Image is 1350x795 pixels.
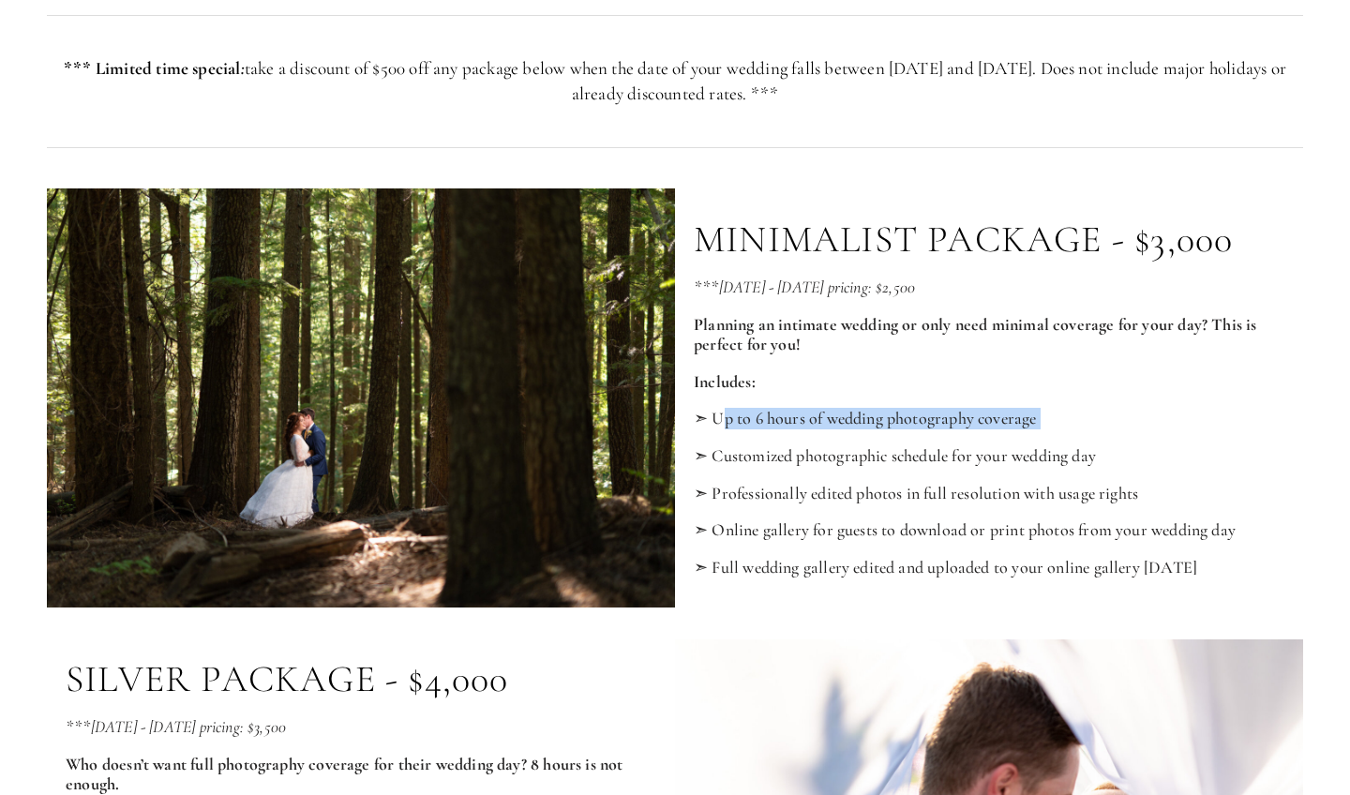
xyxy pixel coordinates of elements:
[66,754,627,795] strong: 8 hours is not enough.
[694,217,1233,262] p: minimalist Package - $3,000
[47,56,1303,106] p: take a discount of $500 off any package below when the date of your wedding falls between [DATE] ...
[66,754,527,774] strong: Who doesn’t want full photography coverage for their wedding day?
[694,558,1284,578] p: ➣ Full wedding gallery edited and uploaded to your online gallery [DATE]
[694,446,1284,467] p: ➣ Customized photographic schedule for your wedding day
[66,656,509,701] p: Silver package - $4,000
[694,277,915,297] em: ***[DATE] - [DATE] pricing: $2,500
[694,314,1261,355] strong: Planning an intimate wedding or only need minimal coverage for your day? This is perfect for you!
[694,371,756,392] strong: Includes:
[694,409,1284,429] p: ➣ Up to 6 hours of wedding photography coverage
[694,484,1284,504] p: ➣ Professionally edited photos in full resolution with usage rights
[694,520,1284,541] p: ➣ Online gallery for guests to download or print photos from your wedding day
[241,57,245,79] em: :
[66,716,286,737] em: ***[DATE] - [DATE] pricing: $3,500
[64,57,245,79] strong: *** Limited time special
